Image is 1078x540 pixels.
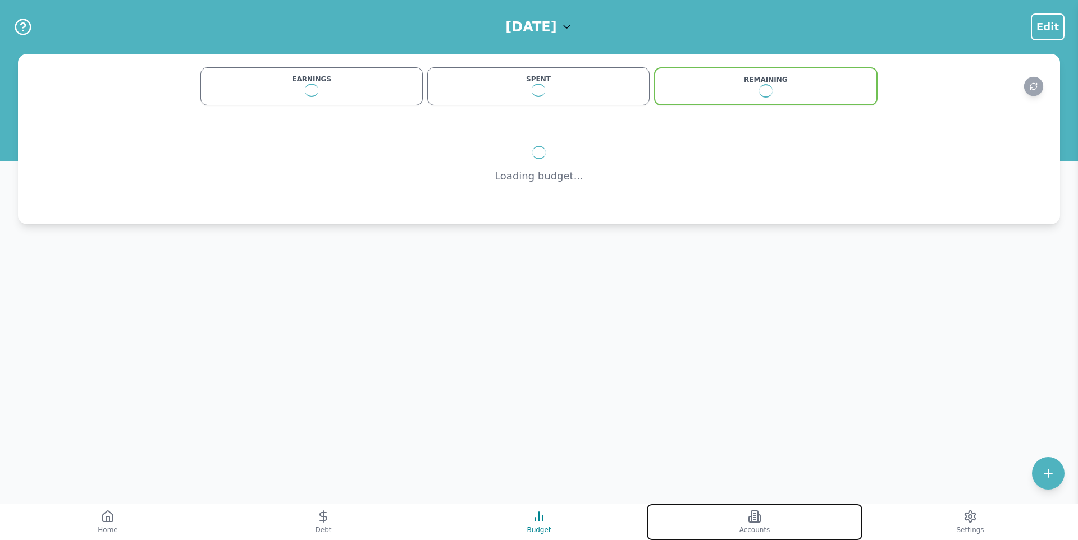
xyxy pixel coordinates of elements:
button: Refresh data [1024,77,1044,96]
div: REMAINING [662,75,870,84]
button: Accounts [647,504,862,540]
span: Edit [1036,19,1059,35]
span: Home [98,525,117,534]
div: EARNINGS [208,75,415,84]
span: Accounts [739,525,770,534]
span: Budget [527,525,551,534]
span: Debt [316,525,332,534]
button: Budget [431,504,647,540]
div: SPENT [435,75,642,84]
button: Menu [1031,13,1065,40]
button: Settings [862,504,1078,540]
p: Loading budget... [495,168,583,184]
button: Debt [216,504,431,540]
button: Help [13,17,33,36]
span: Settings [956,525,984,534]
h1: [DATE] [505,18,556,36]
